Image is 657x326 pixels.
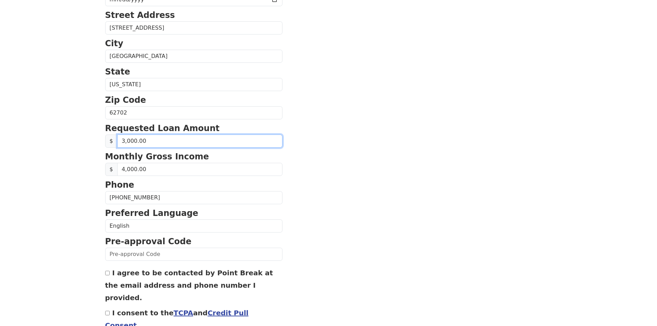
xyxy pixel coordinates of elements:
input: 0.00 [117,135,282,148]
strong: Zip Code [105,95,146,105]
strong: State [105,67,130,77]
p: Monthly Gross Income [105,150,282,163]
input: Street Address [105,21,282,34]
label: I agree to be contacted by Point Break at the email address and phone number I provided. [105,269,273,302]
input: Phone [105,191,282,204]
span: $ [105,163,118,176]
a: TCPA [173,309,193,317]
span: $ [105,135,118,148]
strong: City [105,39,123,48]
strong: Requested Loan Amount [105,124,220,133]
input: City [105,50,282,63]
strong: Pre-approval Code [105,237,192,246]
input: Zip Code [105,106,282,119]
input: Monthly Gross Income [117,163,282,176]
strong: Preferred Language [105,208,198,218]
input: Pre-approval Code [105,248,282,261]
strong: Street Address [105,10,175,20]
strong: Phone [105,180,135,190]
